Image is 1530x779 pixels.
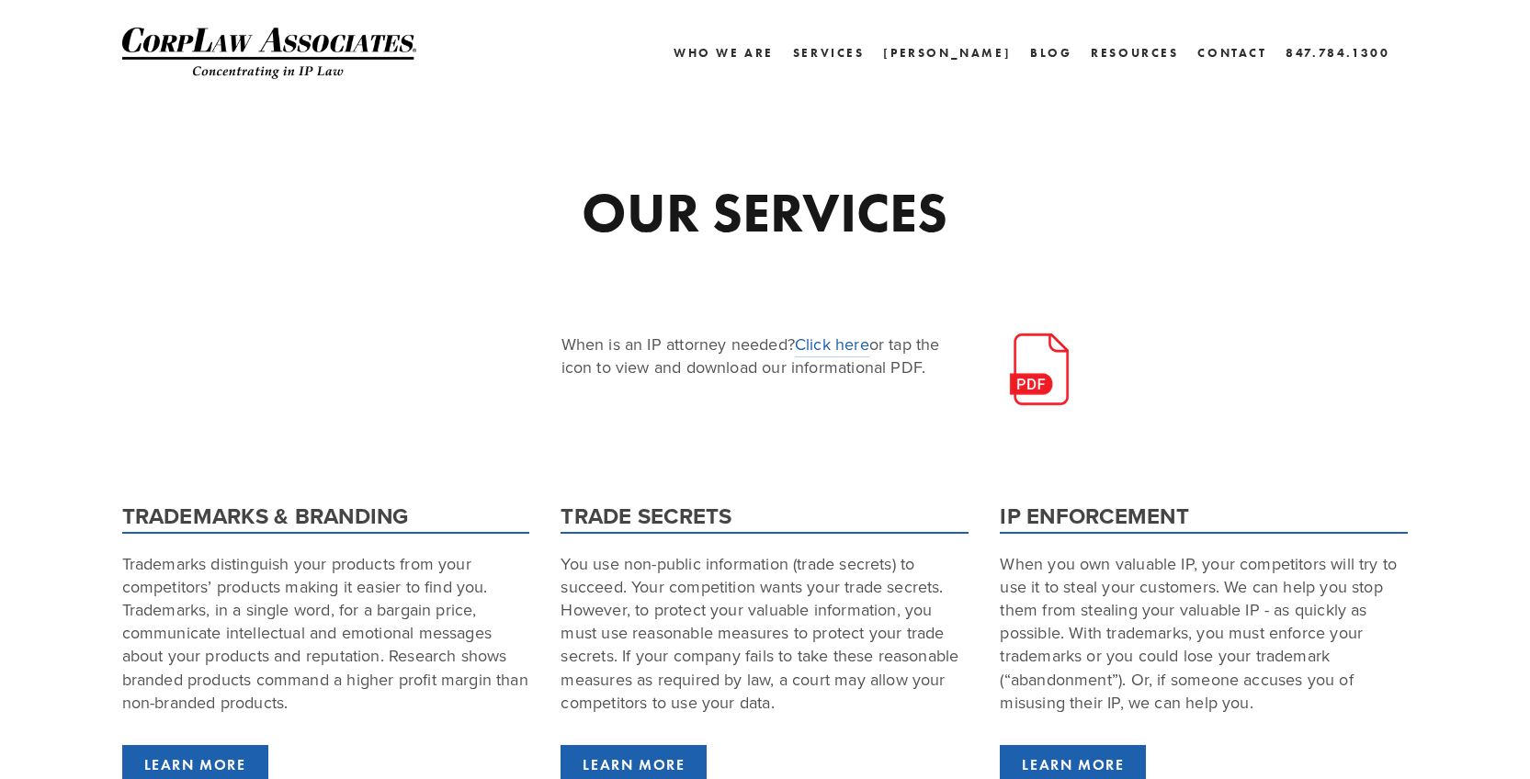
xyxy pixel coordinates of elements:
a: Who We Are [674,40,774,66]
a: Contact [1197,40,1266,66]
p: You use non-public information (trade secrets) to succeed. Your competition wants your trade secr... [561,552,969,714]
a: Services [793,40,865,66]
img: pdf-icon.png [1003,333,1076,406]
a: Click here [795,333,869,357]
a: Resources [1091,46,1178,60]
strong: TRADEMARKS & BRANDING [122,500,409,532]
strong: TRADE SECRETS [561,500,731,532]
a: [PERSON_NAME] [883,40,1011,66]
h1: OUR SERVICES [342,185,1189,240]
p: When is an IP attorney needed? or tap the icon to view and download our informational PDF. [561,333,969,378]
img: CorpLaw IP Law Firm [122,28,416,79]
a: Blog [1030,40,1071,66]
strong: IP ENFORCEMENT [1000,500,1188,532]
p: Trademarks distinguish your products from your competitors’ products making it easier to find you... [122,552,530,714]
a: 847.784.1300 [1286,40,1389,66]
p: When you own valuable IP, your competitors will try to use it to steal your customers. We can hel... [1000,552,1408,714]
